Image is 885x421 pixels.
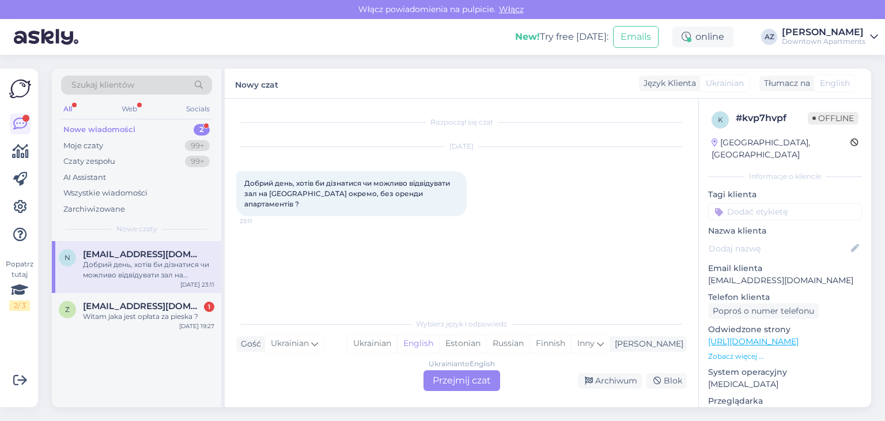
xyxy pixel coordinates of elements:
[63,204,125,215] div: Zarchiwizowane
[397,335,439,352] div: English
[639,77,696,89] div: Język Klienta
[708,171,862,182] div: Informacje o kliencie
[708,303,819,319] div: Poproś o numer telefonu
[9,300,30,311] div: 2 / 3
[236,338,261,350] div: Gość
[709,242,849,255] input: Dodaj nazwę
[185,140,210,152] div: 99+
[63,124,135,136] div: Nowe wiadomości
[63,156,115,167] div: Czaty zespołu
[486,335,530,352] div: Russian
[820,77,850,89] span: English
[61,102,74,116] div: All
[204,302,214,312] div: 1
[610,338,683,350] div: [PERSON_NAME]
[83,249,203,260] span: neondhdga2@gmail.com
[708,291,862,303] p: Telefon klienta
[179,322,214,330] div: [DATE] 19:27
[708,351,862,362] p: Zobacz więcej ...
[63,172,106,183] div: AI Assistant
[708,366,862,378] p: System operacyjny
[185,156,210,167] div: 99+
[708,189,862,201] p: Tagi klienta
[63,187,147,199] div: Wszystkie wiadomości
[184,102,212,116] div: Socials
[9,78,31,100] img: Askly Logo
[708,225,862,237] p: Nazwa klienta
[244,179,452,208] span: Добрий день, хотів би дізнатися чи можливо відвідувати зал на [GEOGRAPHIC_DATA] окремо, без оренд...
[71,79,134,91] span: Szukaj klientów
[515,30,608,44] div: Try free [DATE]:
[718,115,723,124] span: k
[712,137,850,161] div: [GEOGRAPHIC_DATA], [GEOGRAPHIC_DATA]
[194,124,210,136] div: 2
[708,378,862,390] p: [MEDICAL_DATA]
[672,27,733,47] div: online
[708,336,799,347] a: [URL][DOMAIN_NAME]
[236,117,687,127] div: Rozpoczął się czat
[496,4,527,14] span: Włącz
[613,26,659,48] button: Emails
[83,311,214,322] div: Witam jaka jest opłata za pieska ?
[577,338,595,348] span: Inny
[782,28,878,46] a: [PERSON_NAME]Downtown Apartments
[236,141,687,152] div: [DATE]
[423,370,500,391] div: Przejmij czat
[782,28,865,37] div: [PERSON_NAME]
[9,259,30,311] div: Popatrz tutaj
[761,29,777,45] div: AZ
[530,335,571,352] div: Finnish
[271,337,309,350] span: Ukrainian
[83,260,214,280] div: Добрий день, хотів би дізнатися чи можливо відвідувати зал на [GEOGRAPHIC_DATA] окремо, без оренд...
[63,140,103,152] div: Moje czaty
[83,301,203,311] span: ziom22455@gmail.com
[706,77,744,89] span: Ukrainian
[708,395,862,407] p: Przeglądarka
[65,305,70,314] span: z
[240,217,283,225] span: 23:11
[116,224,157,234] span: Nowe czaty
[236,319,687,329] div: Wybierz język i odpowiedz
[708,262,862,275] p: Email klienta
[708,275,862,287] p: [EMAIL_ADDRESS][DOMAIN_NAME]
[439,335,486,352] div: Estonian
[65,253,70,262] span: n
[180,280,214,289] div: [DATE] 23:11
[708,324,862,336] p: Odwiedzone strony
[808,112,858,125] span: Offline
[235,76,278,91] label: Nowy czat
[708,203,862,220] input: Dodać etykietę
[782,37,865,46] div: Downtown Apartments
[759,77,810,89] div: Tłumacz na
[578,373,642,389] div: Archiwum
[515,31,540,42] b: New!
[736,111,808,125] div: # kvp7hvpf
[429,359,495,369] div: Ukrainian to English
[347,335,397,352] div: Ukrainian
[646,373,687,389] div: Blok
[119,102,139,116] div: Web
